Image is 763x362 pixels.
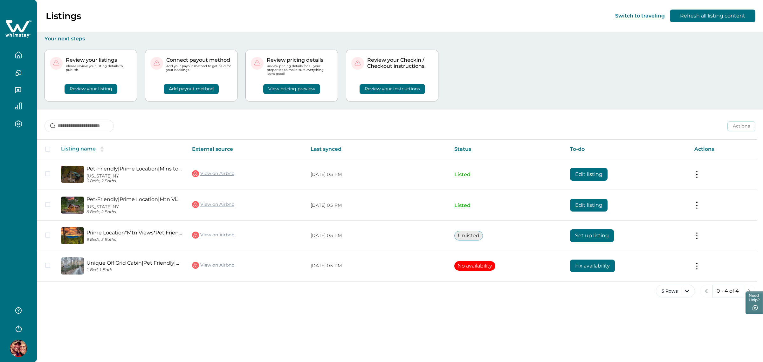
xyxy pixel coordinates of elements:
[86,179,182,184] p: 6 Beds, 2 Baths
[267,57,333,63] p: Review pricing details
[689,140,757,159] th: Actions
[86,173,182,179] p: [US_STATE], NY
[61,257,84,275] img: propertyImage_Unique Off Grid Cabin|Pet Friendly|Secluded
[367,57,433,69] p: Review your Checkin / Checkout instructions.
[187,140,306,159] th: External source
[454,231,483,240] button: Unlisted
[656,285,695,297] button: 5 Rows
[61,227,84,244] img: propertyImage_Prime Location*Mtn Views*Pet Friendly*Hot tub
[454,202,560,209] p: Listed
[570,260,615,272] button: Fix availability
[86,196,182,202] a: Pet-Friendly|Prime Location|Mtn Views|Hot Tub
[449,140,565,159] th: Status
[46,10,81,21] p: Listings
[727,121,755,131] button: Actions
[61,197,84,214] img: propertyImage_Pet-Friendly|Prime Location|Mtn Views|Hot Tub
[311,171,444,178] p: [DATE] 05 PM
[712,285,743,297] button: 0 - 4 of 4
[192,170,234,178] a: View on Airbnb
[86,204,182,210] p: [US_STATE], NY
[192,261,234,269] a: View on Airbnb
[86,230,182,236] a: Prime Location*Mtn Views*Pet Friendly*Hot tub
[86,268,182,272] p: 1 Bed, 1 Bath
[670,10,755,22] button: Refresh all listing content
[454,171,560,178] p: Listed
[743,285,755,297] button: next page
[45,36,755,42] p: Your next steps
[565,140,689,159] th: To-do
[86,210,182,214] p: 8 Beds, 2 Baths
[10,340,27,357] img: Whimstay Host
[700,285,713,297] button: previous page
[164,84,219,94] button: Add payout method
[311,263,444,269] p: [DATE] 05 PM
[65,84,117,94] button: Review your listing
[56,140,187,159] th: Listing name
[360,84,425,94] button: Review your instructions
[96,146,108,152] button: sorting
[311,202,444,209] p: [DATE] 05 PM
[306,140,449,159] th: Last synced
[66,57,132,63] p: Review your listings
[86,166,182,172] a: Pet-Friendly|Prime Location|Mins to [GEOGRAPHIC_DATA]|Hot tub
[66,64,132,72] p: Please review your listing details to publish.
[570,199,608,212] button: Edit listing
[166,64,232,72] p: Add your payout method to get paid for your bookings.
[454,261,495,271] button: No availability
[717,288,739,294] p: 0 - 4 of 4
[192,231,234,239] a: View on Airbnb
[311,233,444,239] p: [DATE] 05 PM
[86,237,182,242] p: 9 Beds, 3 Baths
[615,13,665,19] button: Switch to traveling
[86,260,182,266] a: Unique Off Grid Cabin|Pet Friendly|Secluded
[61,166,84,183] img: propertyImage_Pet-Friendly|Prime Location|Mins to Pkwy|Hot tub
[263,84,320,94] button: View pricing preview
[267,64,333,76] p: Review pricing details for all your properties to make sure everything looks good!
[570,229,614,242] button: Set up listing
[192,200,234,209] a: View on Airbnb
[166,57,232,63] p: Connect payout method
[570,168,608,181] button: Edit listing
